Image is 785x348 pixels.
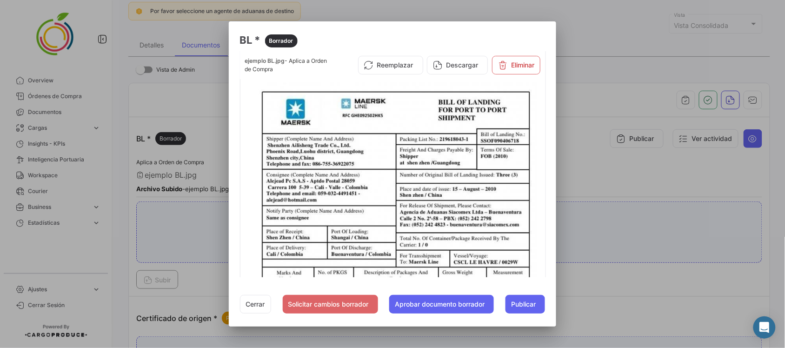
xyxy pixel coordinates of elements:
[358,56,423,74] button: Reemplazar
[506,295,545,314] button: Publicar
[245,57,285,64] span: ejemplo BL.jpg
[427,56,488,74] button: Descargar
[283,295,378,314] button: Solicitar cambios borrador
[389,295,494,314] button: Aprobar documento borrador
[511,300,536,309] span: Publicar
[269,37,293,45] span: Borrador
[492,56,540,74] button: Eliminar
[240,295,271,314] button: Cerrar
[753,316,776,339] div: Abrir Intercom Messenger
[245,57,327,73] span: - Aplica a Orden de Compra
